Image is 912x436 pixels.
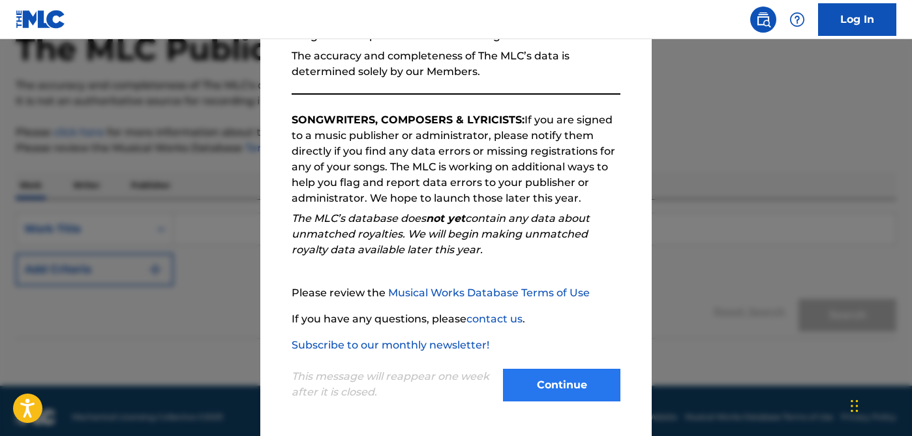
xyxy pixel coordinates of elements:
[755,12,771,27] img: search
[292,212,590,256] em: The MLC’s database does contain any data about unmatched royalties. We will begin making unmatche...
[466,313,523,325] a: contact us
[789,12,805,27] img: help
[784,7,810,33] div: Help
[847,373,912,436] iframe: Chat Widget
[426,212,465,225] strong: not yet
[292,285,620,301] p: Please review the
[388,287,590,299] a: Musical Works Database Terms of Use
[292,48,620,80] p: The accuracy and completeness of The MLC’s data is determined solely by our Members.
[851,386,859,426] div: Drag
[292,112,620,206] p: If you are signed to a music publisher or administrator, please notify them directly if you find ...
[818,3,896,36] a: Log In
[292,114,524,126] strong: SONGWRITERS, COMPOSERS & LYRICISTS:
[292,339,489,351] a: Subscribe to our monthly newsletter!
[503,369,620,401] button: Continue
[292,311,620,327] p: If you have any questions, please .
[750,7,776,33] a: Public Search
[292,369,495,400] p: This message will reappear one week after it is closed.
[16,10,66,29] img: MLC Logo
